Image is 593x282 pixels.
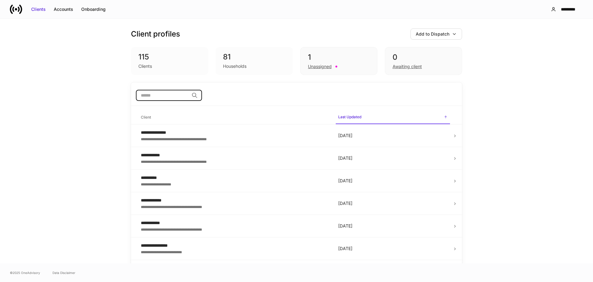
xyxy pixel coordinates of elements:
div: 0Awaiting client [385,47,462,75]
button: Add to Dispatch [410,28,462,40]
h6: Client [141,114,151,120]
div: Households [223,63,246,69]
button: Onboarding [77,4,110,14]
div: 115 [138,52,201,62]
p: [DATE] [338,245,448,252]
span: © 2025 OneAdvisory [10,270,40,275]
p: [DATE] [338,200,448,206]
p: [DATE] [338,132,448,139]
div: Add to Dispatch [416,31,449,37]
h3: Client profiles [131,29,180,39]
div: 1Unassigned [300,47,377,75]
button: Accounts [50,4,77,14]
p: [DATE] [338,223,448,229]
p: [DATE] [338,178,448,184]
div: 81 [223,52,285,62]
div: Clients [138,63,152,69]
div: Unassigned [308,63,332,70]
div: Onboarding [81,6,106,12]
div: Awaiting client [393,63,422,70]
span: Client [138,111,331,124]
button: Clients [27,4,50,14]
a: Data Disclaimer [53,270,75,275]
span: Last Updated [336,111,450,124]
div: 0 [393,52,454,62]
div: Accounts [54,6,73,12]
h6: Last Updated [338,114,361,120]
p: [DATE] [338,155,448,161]
div: 1 [308,52,370,62]
div: Clients [31,6,46,12]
